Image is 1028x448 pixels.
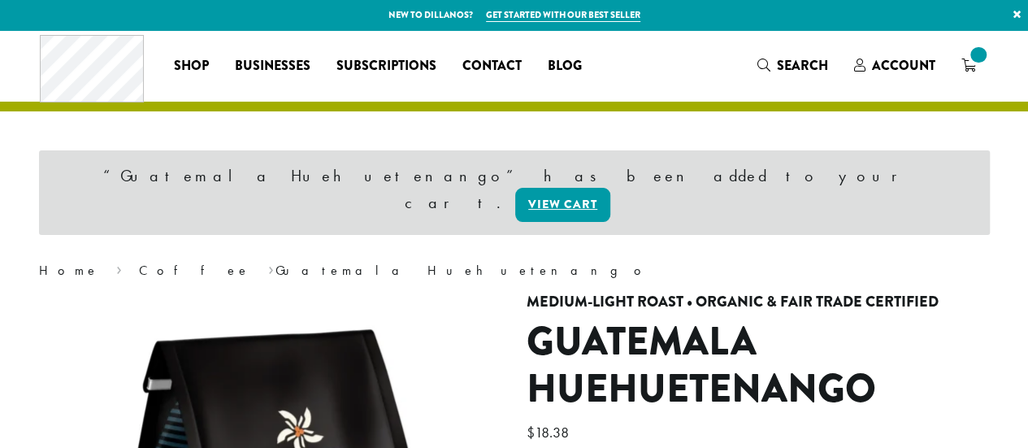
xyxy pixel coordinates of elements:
[777,56,828,75] span: Search
[39,150,990,235] div: “Guatemala Huehuetenango” has been added to your cart.
[139,262,250,279] a: Coffee
[39,261,990,281] nav: Breadcrumb
[462,56,522,76] span: Contact
[527,423,573,441] bdi: 18.38
[486,8,640,22] a: Get started with our best seller
[527,294,990,311] h4: Medium-Light Roast • Organic & Fair Trade Certified
[527,423,535,441] span: $
[235,56,310,76] span: Businesses
[174,56,209,76] span: Shop
[548,56,582,76] span: Blog
[116,255,122,281] span: ›
[872,56,935,75] span: Account
[515,188,610,222] a: View cart
[268,255,274,281] span: ›
[161,53,222,79] a: Shop
[744,52,841,79] a: Search
[336,56,436,76] span: Subscriptions
[39,262,99,279] a: Home
[527,319,990,412] h1: Guatemala Huehuetenango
